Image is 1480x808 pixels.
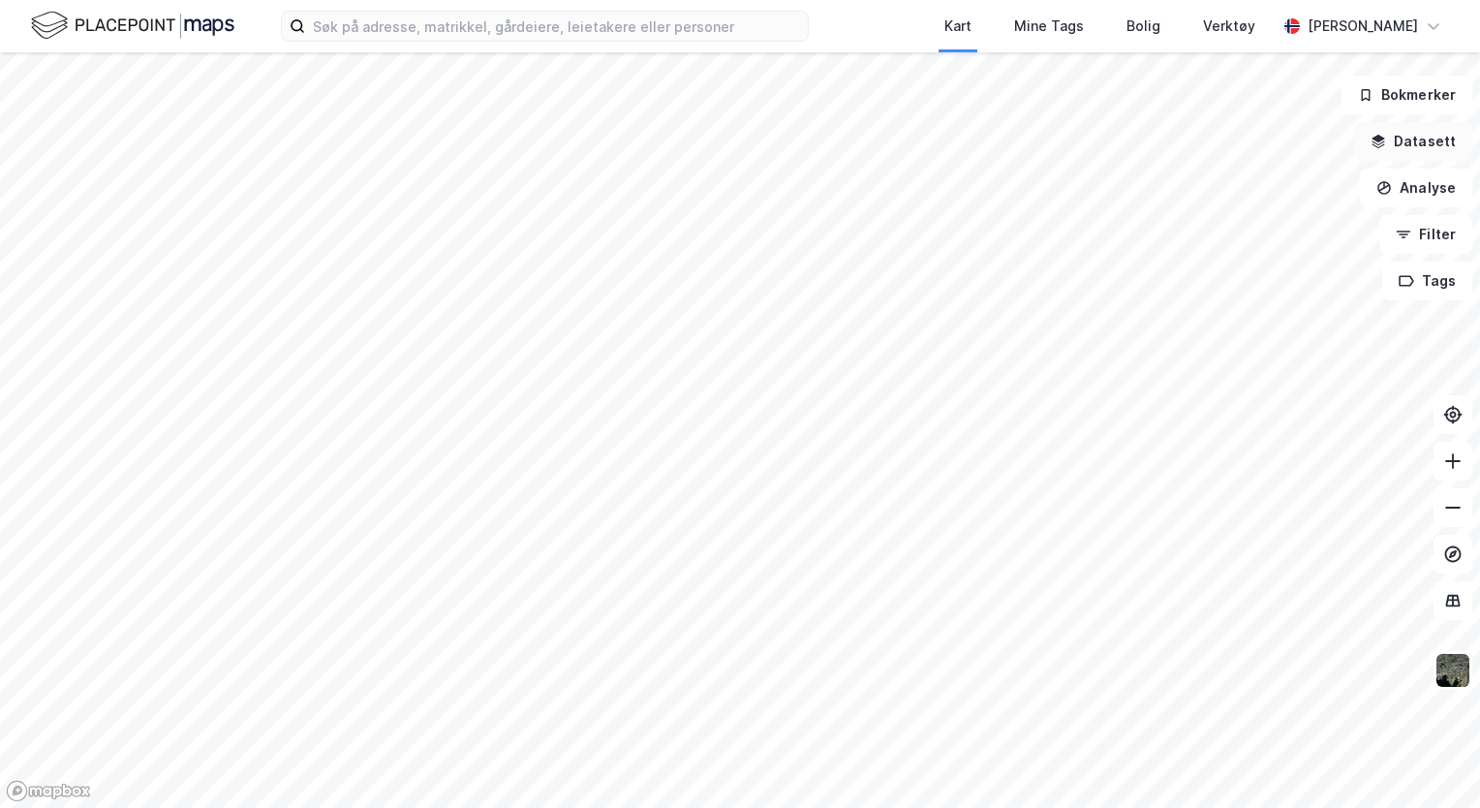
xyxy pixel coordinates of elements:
[1014,15,1084,38] div: Mine Tags
[1341,76,1472,114] button: Bokmerker
[1360,169,1472,207] button: Analyse
[1308,15,1418,38] div: [PERSON_NAME]
[944,15,971,38] div: Kart
[6,780,91,802] a: Mapbox homepage
[31,9,234,43] img: logo.f888ab2527a4732fd821a326f86c7f29.svg
[1126,15,1160,38] div: Bolig
[305,12,808,41] input: Søk på adresse, matrikkel, gårdeiere, leietakere eller personer
[1434,652,1471,689] img: 9k=
[1383,715,1480,808] div: Kontrollprogram for chat
[1382,262,1472,300] button: Tags
[1354,122,1472,161] button: Datasett
[1379,215,1472,254] button: Filter
[1383,715,1480,808] iframe: Chat Widget
[1203,15,1255,38] div: Verktøy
